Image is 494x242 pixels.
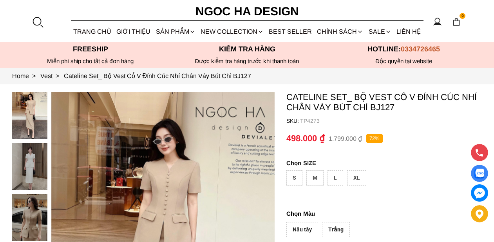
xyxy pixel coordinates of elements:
p: TP4273 [300,118,482,124]
div: M [306,170,324,186]
div: Chính sách [315,21,366,42]
a: Link to Vest [40,73,64,79]
a: Display image [471,165,488,182]
span: > [52,73,62,79]
h6: SKU: [286,118,300,124]
a: Link to Cateline Set_ Bộ Vest Cổ V Đính Cúc Nhí Chân Váy Bút Chì BJ127 [64,73,252,79]
img: Cateline Set_ Bộ Vest Cổ V Đính Cúc Nhí Chân Váy Bút Chì BJ127_mini_0 [12,92,47,139]
font: Kiểm tra hàng [219,45,275,53]
a: TRANG CHỦ [71,21,114,42]
a: Link to Home [12,73,40,79]
a: Ngoc Ha Design [188,2,306,21]
p: Màu [286,209,482,218]
a: LIÊN HỆ [394,21,423,42]
a: NEW COLLECTION [198,21,266,42]
div: L [328,170,343,186]
p: Hotline: [326,45,482,53]
p: 498.000 ₫ [286,133,325,144]
div: S [286,170,302,186]
div: XL [347,170,366,186]
div: SẢN PHẨM [153,21,198,42]
span: 0334726465 [401,45,440,53]
div: Miễn phí ship cho tất cả đơn hàng [12,58,169,65]
a: GIỚI THIỆU [114,21,153,42]
img: Display image [474,169,484,178]
span: 6 [460,13,466,19]
p: Cateline Set_ Bộ Vest Cổ V Đính Cúc Nhí Chân Váy Bút Chì BJ127 [286,92,482,113]
p: SIZE [286,160,482,166]
p: 72% [366,134,383,144]
img: Cateline Set_ Bộ Vest Cổ V Đính Cúc Nhí Chân Váy Bút Chì BJ127_mini_1 [12,143,47,190]
a: messenger [471,184,488,202]
p: 1.799.000 ₫ [329,135,362,142]
img: img-CART-ICON-ksit0nf1 [452,18,461,26]
p: Được kiểm tra hàng trước khi thanh toán [169,58,326,65]
span: > [29,73,39,79]
div: Trắng [322,222,350,237]
a: BEST SELLER [266,21,315,42]
a: SALE [366,21,394,42]
img: Cateline Set_ Bộ Vest Cổ V Đính Cúc Nhí Chân Váy Bút Chì BJ127_mini_2 [12,194,47,241]
h6: Độc quyền tại website [326,58,482,65]
div: Nâu tây [286,222,318,237]
p: Freeship [12,45,169,53]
